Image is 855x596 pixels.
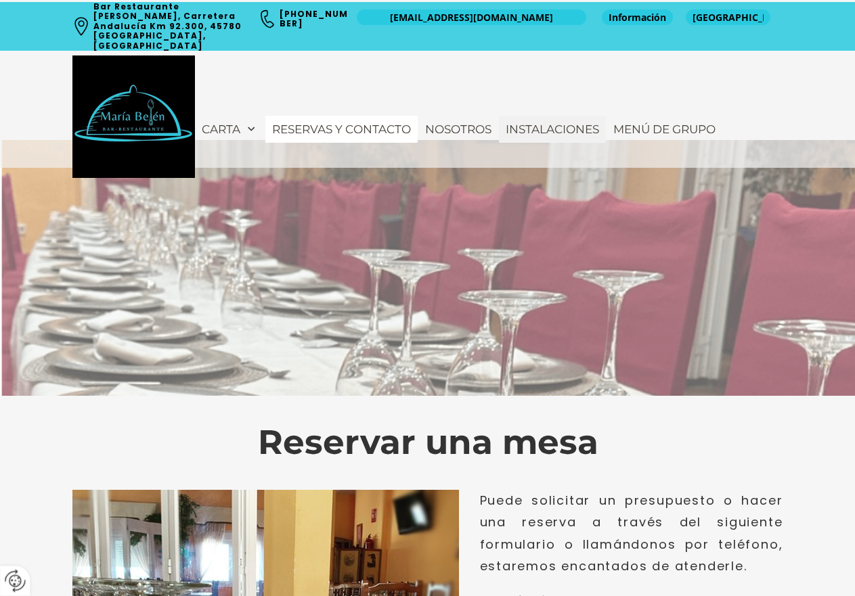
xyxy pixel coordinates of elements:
span: Reservas y contacto [272,122,411,136]
a: Reservas y contacto [265,116,418,143]
span: Nosotros [425,122,491,136]
a: Carta [195,116,265,143]
a: [PHONE_NUMBER] [280,8,348,29]
span: Menú de Grupo [613,122,716,136]
span: Instalaciones [506,122,599,136]
span: Reservar una mesa [258,421,598,463]
a: [EMAIL_ADDRESS][DOMAIN_NAME] [357,9,586,25]
a: Instalaciones [499,116,606,143]
span: [EMAIL_ADDRESS][DOMAIN_NAME] [390,11,553,24]
img: Bar Restaurante María Belén [72,55,195,178]
a: Nosotros [418,116,498,143]
a: Menú de Grupo [607,116,722,143]
span: [GEOGRAPHIC_DATA] [693,11,764,24]
span: Puede solicitar un presupuesto o hacer una reserva a través del siguiente formulario o llamándono... [480,492,783,574]
span: Información [609,11,666,24]
a: Información [602,9,673,25]
a: [GEOGRAPHIC_DATA] [686,9,770,25]
span: Carta [202,122,240,136]
a: Bar Restaurante [PERSON_NAME], Carretera Andalucía Km 92.300, 45780 [GEOGRAPHIC_DATA], [GEOGRAPHI... [93,1,244,51]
